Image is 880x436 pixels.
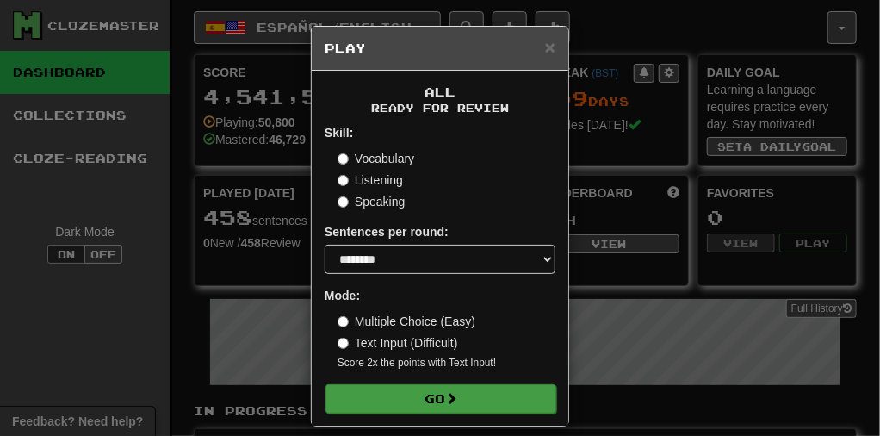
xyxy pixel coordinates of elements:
label: Vocabulary [338,150,414,167]
input: Speaking [338,196,349,208]
small: Score 2x the points with Text Input ! [338,356,555,371]
input: Listening [338,175,349,186]
h5: Play [325,40,555,57]
span: × [545,37,555,57]
label: Speaking [338,193,405,210]
strong: Mode: [325,289,360,302]
label: Text Input (Difficult) [338,334,458,352]
span: All [425,84,455,99]
input: Text Input (Difficult) [338,338,349,349]
input: Vocabulary [338,153,349,165]
button: Close [545,38,555,56]
label: Listening [338,171,403,189]
small: Ready for Review [325,101,555,115]
label: Sentences per round: [325,223,449,240]
button: Go [325,384,556,414]
strong: Skill: [325,126,353,140]
label: Multiple Choice (Easy) [338,313,475,330]
input: Multiple Choice (Easy) [338,316,349,327]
